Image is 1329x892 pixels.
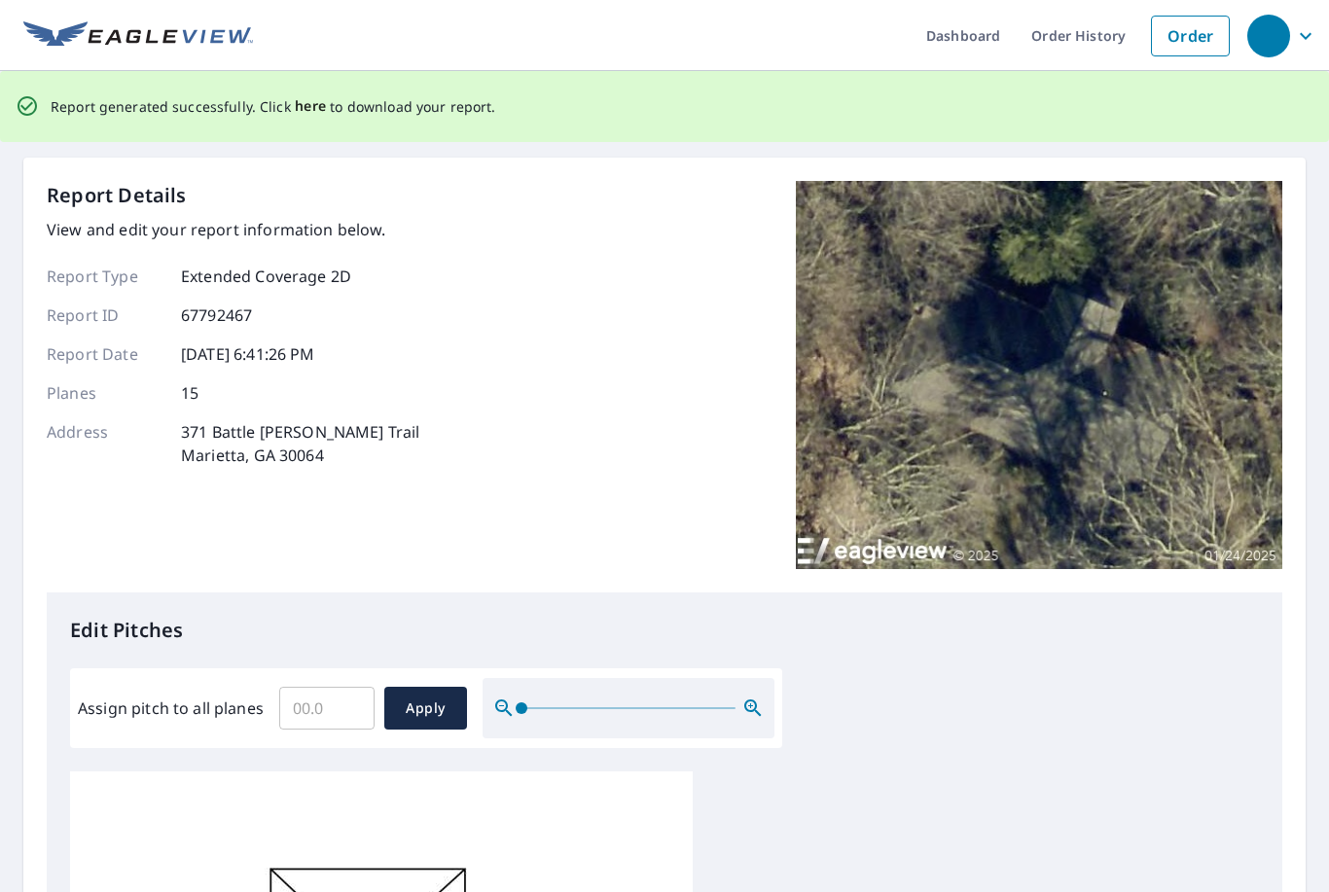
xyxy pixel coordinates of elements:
[400,696,451,721] span: Apply
[47,303,163,327] p: Report ID
[47,181,187,210] p: Report Details
[181,303,252,327] p: 67792467
[181,420,420,467] p: 371 Battle [PERSON_NAME] Trail Marietta, GA 30064
[181,265,351,288] p: Extended Coverage 2D
[1151,16,1230,56] a: Order
[51,94,496,119] p: Report generated successfully. Click to download your report.
[295,94,327,119] button: here
[47,218,420,241] p: View and edit your report information below.
[181,342,315,366] p: [DATE] 6:41:26 PM
[47,420,163,467] p: Address
[78,696,264,720] label: Assign pitch to all planes
[47,342,163,366] p: Report Date
[181,381,198,405] p: 15
[70,616,1259,645] p: Edit Pitches
[796,181,1282,570] img: Top image
[23,21,253,51] img: EV Logo
[47,265,163,288] p: Report Type
[47,381,163,405] p: Planes
[384,687,467,730] button: Apply
[279,681,375,735] input: 00.0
